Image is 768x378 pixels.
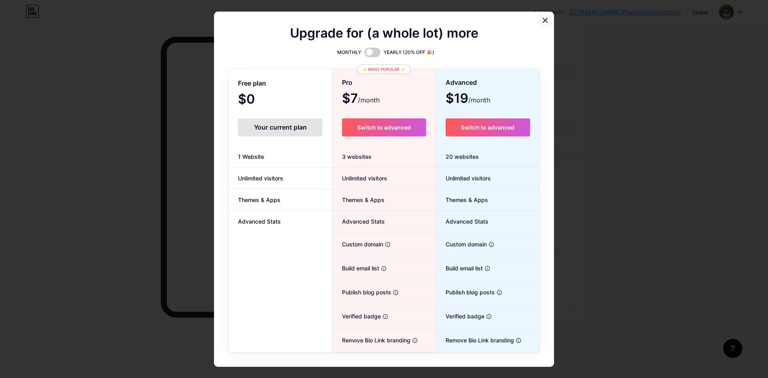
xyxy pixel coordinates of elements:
[446,76,477,90] span: Advanced
[238,76,266,90] span: Free plan
[446,118,530,136] button: Switch to advanced
[228,152,274,161] span: 1 Website
[238,94,276,106] span: $0
[337,48,361,56] span: MONTHLY
[332,336,410,344] span: Remove Bio Link branding
[446,94,490,105] span: $19
[342,118,426,136] button: Switch to advanced
[228,174,293,182] span: Unlimited visitors
[332,146,435,168] div: 3 websites
[436,312,484,320] span: Verified badge
[332,196,384,204] span: Themes & Apps
[436,336,514,344] span: Remove Bio Link branding
[342,94,380,105] span: $7
[436,288,495,296] span: Publish blog posts
[332,240,383,248] span: Custom domain
[436,196,488,204] span: Themes & Apps
[436,217,488,226] span: Advanced Stats
[358,95,380,105] span: /month
[290,28,478,38] span: Upgrade for (a whole lot) more
[332,312,381,320] span: Verified badge
[436,264,483,272] span: Build email list
[384,48,434,56] span: YEARLY (20% OFF 🎉)
[436,146,540,168] div: 20 websites
[357,64,410,74] div: ✨ Most popular ✨
[238,118,322,136] div: Your current plan
[468,95,490,105] span: /month
[332,217,385,226] span: Advanced Stats
[228,196,290,204] span: Themes & Apps
[332,264,379,272] span: Build email list
[332,288,391,296] span: Publish blog posts
[332,174,387,182] span: Unlimited visitors
[461,124,514,131] span: Switch to advanced
[228,217,290,226] span: Advanced Stats
[436,240,487,248] span: Custom domain
[357,124,411,131] span: Switch to advanced
[436,174,491,182] span: Unlimited visitors
[342,76,352,90] span: Pro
